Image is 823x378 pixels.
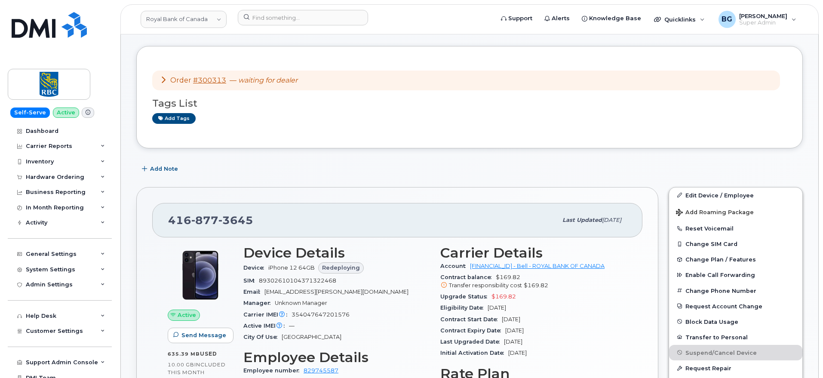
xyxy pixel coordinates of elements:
button: Reset Voicemail [669,221,802,236]
span: Upgrade Status [440,293,491,300]
span: Alerts [552,14,570,23]
a: Support [495,10,538,27]
span: 635.39 MB [168,351,200,357]
div: Bill Geary [712,11,802,28]
span: Super Admin [739,19,787,26]
a: #300313 [193,76,226,84]
span: — [289,323,295,329]
h3: Carrier Details [440,245,627,261]
button: Send Message [168,328,233,343]
span: [DATE] [505,327,524,334]
span: SIM [243,277,259,284]
a: [FINANCIAL_ID] - Bell - ROYAL BANK OF CANADA [470,263,605,269]
button: Block Data Usage [669,314,802,329]
button: Add Note [136,161,185,177]
button: Suspend/Cancel Device [669,345,802,360]
span: $169.82 [524,282,548,289]
button: Enable Call Forwarding [669,267,802,283]
span: 877 [191,214,218,227]
span: Active IMEI [243,323,289,329]
span: City Of Use [243,334,282,340]
span: Quicklinks [664,16,696,23]
span: 354047647201576 [292,311,350,318]
div: Quicklinks [648,11,711,28]
h3: Device Details [243,245,430,261]
span: 89302610104371322468 [259,277,336,284]
span: Add Roaming Package [676,209,754,217]
span: Redeploying [322,264,360,272]
span: [DATE] [502,316,520,323]
span: — [230,76,298,84]
span: [PERSON_NAME] [739,12,787,19]
em: waiting for dealer [238,76,298,84]
span: Account [440,263,470,269]
span: [DATE] [508,350,527,356]
button: Change SIM Card [669,236,802,252]
span: Initial Activation Date [440,350,508,356]
input: Find something... [238,10,368,25]
span: Transfer responsibility cost [449,282,522,289]
span: Employee number [243,367,304,374]
span: Knowledge Base [589,14,641,23]
span: iPhone 12 64GB [268,264,315,271]
span: Last Upgraded Date [440,338,504,345]
span: included this month [168,361,226,375]
span: Contract Start Date [440,316,502,323]
span: 416 [168,214,253,227]
span: BG [722,14,732,25]
span: Change Plan / Features [685,256,756,263]
span: Last updated [562,217,602,223]
a: Knowledge Base [576,10,647,27]
a: Royal Bank of Canada [141,11,227,28]
span: Contract Expiry Date [440,327,505,334]
button: Change Plan / Features [669,252,802,267]
span: 10.00 GB [168,362,194,368]
button: Add Roaming Package [669,203,802,221]
button: Transfer to Personal [669,329,802,345]
span: Eligibility Date [440,304,488,311]
span: [DATE] [488,304,506,311]
a: Edit Device / Employee [669,187,802,203]
span: Enable Call Forwarding [685,272,755,278]
span: $169.82 [440,274,627,289]
button: Change Phone Number [669,283,802,298]
h3: Employee Details [243,350,430,365]
a: 829745587 [304,367,338,374]
a: Alerts [538,10,576,27]
span: Order [170,76,191,84]
span: Support [508,14,532,23]
span: Send Message [181,331,226,339]
button: Request Account Change [669,298,802,314]
span: Contract balance [440,274,496,280]
span: Email [243,289,264,295]
span: [DATE] [504,338,522,345]
span: Manager [243,300,275,306]
span: used [200,350,217,357]
span: Suspend/Cancel Device [685,349,757,356]
span: Carrier IMEI [243,311,292,318]
span: [EMAIL_ADDRESS][PERSON_NAME][DOMAIN_NAME] [264,289,408,295]
span: Add Note [150,165,178,173]
span: Active [178,311,196,319]
span: Device [243,264,268,271]
img: iPhone_12.jpg [175,249,226,301]
span: Unknown Manager [275,300,327,306]
a: Add tags [152,113,196,124]
h3: Tags List [152,98,787,109]
span: 3645 [218,214,253,227]
span: [GEOGRAPHIC_DATA] [282,334,341,340]
span: [DATE] [602,217,621,223]
span: $169.82 [491,293,516,300]
button: Request Repair [669,360,802,376]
